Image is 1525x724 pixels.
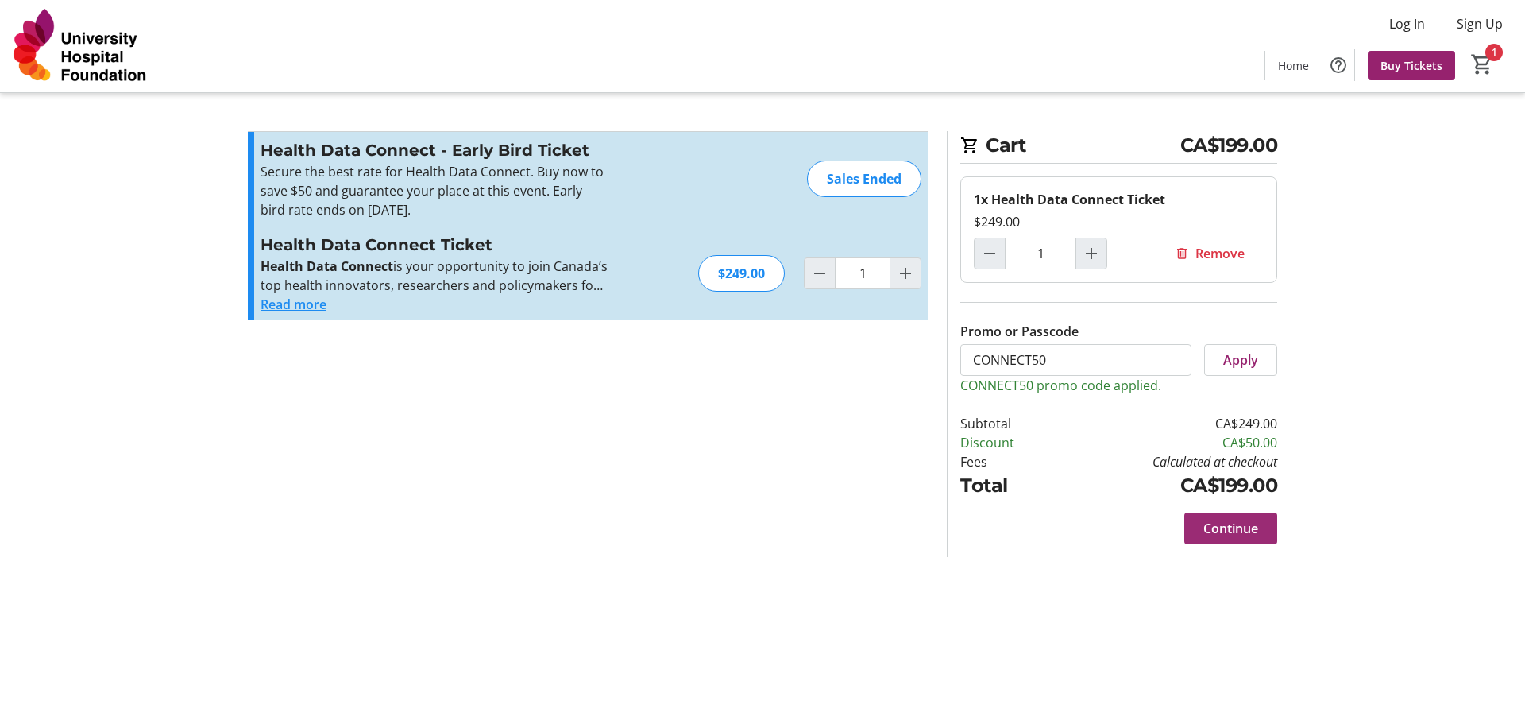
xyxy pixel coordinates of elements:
td: Total [960,471,1056,500]
strong: Health Data Connect [261,257,393,275]
td: Calculated at checkout [1056,452,1277,471]
h3: Health Data Connect - Early Bird Ticket [261,138,608,162]
img: University Hospital Foundation's Logo [10,6,151,86]
input: Health Data Connect Ticket Quantity [835,257,890,289]
label: Promo or Passcode [960,322,1079,341]
button: Continue [1184,513,1277,544]
span: Buy Tickets [1380,57,1442,74]
h3: Health Data Connect Ticket [261,233,608,257]
td: Discount [960,433,1056,452]
span: Apply [1223,350,1258,370]
a: Buy Tickets [1368,51,1455,80]
button: Help [1322,49,1354,81]
input: Enter promo or passcode [960,344,1191,376]
span: Log In [1389,14,1425,33]
div: 1x Health Data Connect Ticket [974,190,1264,209]
button: Remove [1156,238,1264,269]
input: Health Data Connect Ticket Quantity [1005,238,1076,269]
div: $249.00 [698,255,785,292]
button: Increment by one [1076,238,1106,269]
button: Decrement by one [975,238,1005,269]
p: Secure the best rate for Health Data Connect. Buy now to save $50 and guarantee your place at thi... [261,162,608,219]
button: Sign Up [1444,11,1515,37]
span: Sign Up [1457,14,1503,33]
a: Home [1265,51,1322,80]
td: CA$199.00 [1056,471,1277,500]
button: Read more [261,295,326,314]
span: Continue [1203,519,1258,538]
h2: Cart [960,131,1277,164]
td: Fees [960,452,1056,471]
p: is your opportunity to join Canada’s top health innovators, researchers and policymakers for a fu... [261,257,608,295]
button: Log In [1376,11,1438,37]
td: CA$249.00 [1056,414,1277,433]
div: $249.00 [974,212,1264,231]
td: CA$50.00 [1056,433,1277,452]
span: Home [1278,57,1309,74]
button: Cart [1468,50,1496,79]
p: CONNECT50 promo code applied. [960,376,1277,395]
button: Increment by one [890,258,921,288]
span: CA$199.00 [1180,131,1278,160]
div: Sales Ended [807,161,921,197]
td: Subtotal [960,414,1056,433]
button: Decrement by one [805,258,835,288]
button: Apply [1204,344,1277,376]
span: Remove [1195,244,1245,263]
